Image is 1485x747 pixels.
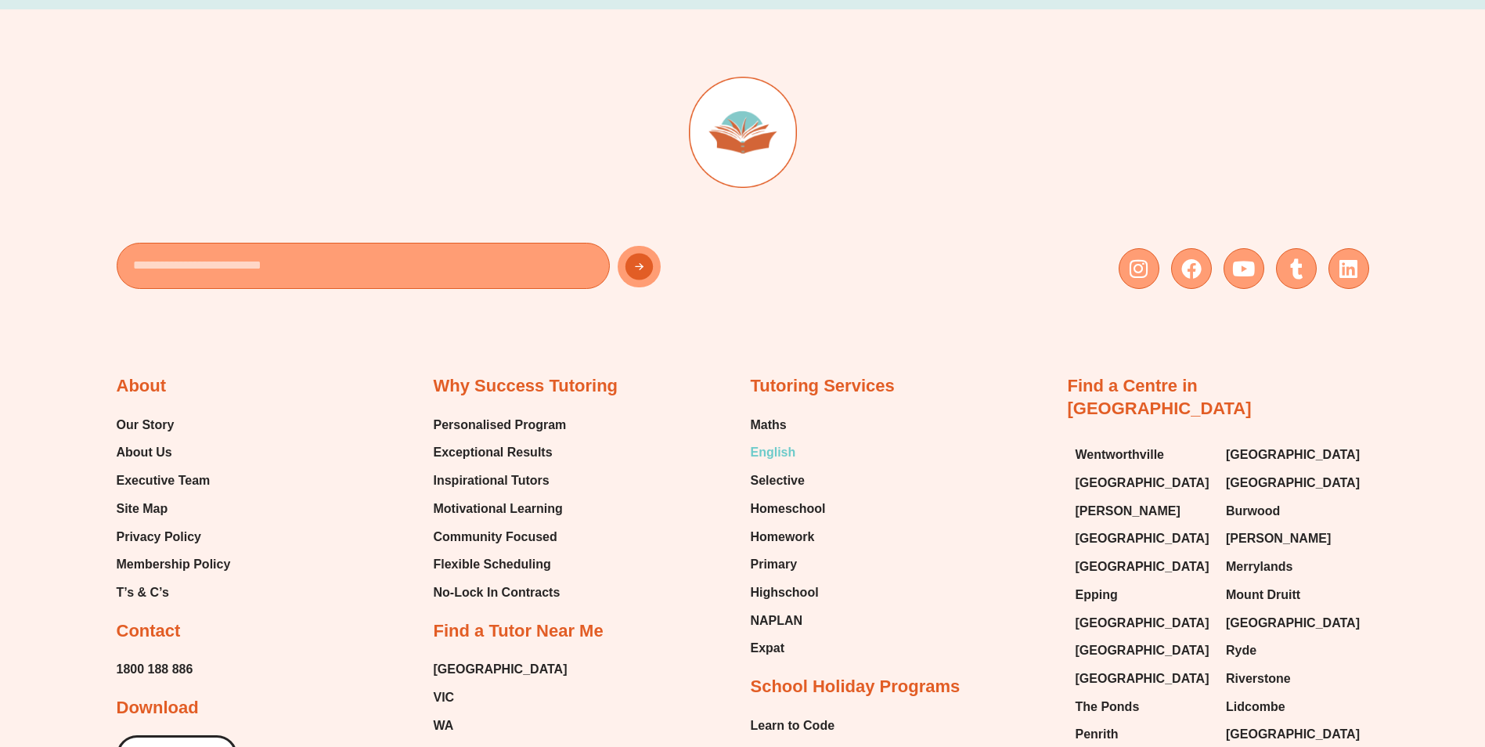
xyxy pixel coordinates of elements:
[1076,443,1165,467] span: Wentworthville
[434,714,568,738] a: WA
[434,686,455,709] span: VIC
[117,620,181,643] h2: Contact
[434,658,568,681] a: [GEOGRAPHIC_DATA]
[751,525,826,549] a: Homework
[434,469,550,493] span: Inspirational Tutors
[751,581,826,604] a: Highschool
[1226,471,1361,495] a: [GEOGRAPHIC_DATA]
[1076,695,1211,719] a: The Ponds
[751,413,787,437] span: Maths
[434,441,553,464] span: Exceptional Results
[117,553,231,576] a: Membership Policy
[1076,555,1211,579] a: [GEOGRAPHIC_DATA]
[751,469,805,493] span: Selective
[1076,443,1211,467] a: Wentworthville
[117,497,168,521] span: Site Map
[434,525,567,549] a: Community Focused
[751,637,826,660] a: Expat
[751,469,826,493] a: Selective
[434,620,604,643] h2: Find a Tutor Near Me
[117,413,231,437] a: Our Story
[1076,667,1211,691] a: [GEOGRAPHIC_DATA]
[1076,667,1209,691] span: [GEOGRAPHIC_DATA]
[1076,583,1211,607] a: Epping
[1226,443,1360,467] span: [GEOGRAPHIC_DATA]
[1068,376,1252,418] a: Find a Centre in [GEOGRAPHIC_DATA]
[1076,471,1211,495] a: [GEOGRAPHIC_DATA]
[1076,723,1211,746] a: Penrith
[751,375,895,398] h2: Tutoring Services
[117,525,202,549] span: Privacy Policy
[117,441,231,464] a: About Us
[751,609,826,633] a: NAPLAN
[1076,527,1209,550] span: [GEOGRAPHIC_DATA]
[117,497,231,521] a: Site Map
[434,581,560,604] span: No-Lock In Contracts
[1226,471,1360,495] span: [GEOGRAPHIC_DATA]
[117,469,231,493] a: Executive Team
[117,469,211,493] span: Executive Team
[434,714,454,738] span: WA
[434,497,567,521] a: Motivational Learning
[751,676,961,698] h2: School Holiday Programs
[751,441,826,464] a: English
[434,553,551,576] span: Flexible Scheduling
[434,581,567,604] a: No-Lock In Contracts
[1076,500,1211,523] a: [PERSON_NAME]
[117,581,169,604] span: T’s & C’s
[117,697,199,720] h2: Download
[1076,639,1211,662] a: [GEOGRAPHIC_DATA]
[751,553,826,576] a: Primary
[751,714,835,738] span: Learn to Code
[1226,500,1280,523] span: Burwood
[117,413,175,437] span: Our Story
[1076,723,1119,746] span: Penrith
[117,525,231,549] a: Privacy Policy
[1076,639,1209,662] span: [GEOGRAPHIC_DATA]
[117,441,172,464] span: About Us
[434,553,567,576] a: Flexible Scheduling
[434,525,557,549] span: Community Focused
[1224,570,1485,747] iframe: Chat Widget
[1226,443,1361,467] a: [GEOGRAPHIC_DATA]
[751,714,848,738] a: Learn to Code
[1226,500,1361,523] a: Burwood
[117,243,735,297] form: New Form
[1076,500,1180,523] span: [PERSON_NAME]
[751,581,819,604] span: Highschool
[1076,612,1211,635] a: [GEOGRAPHIC_DATA]
[1226,527,1331,550] span: [PERSON_NAME]
[434,469,567,493] a: Inspirational Tutors
[117,581,231,604] a: T’s & C’s
[117,658,193,681] a: 1800 188 886
[1226,555,1361,579] a: Merrylands
[1226,527,1361,550] a: [PERSON_NAME]
[751,553,798,576] span: Primary
[117,375,167,398] h2: About
[751,525,815,549] span: Homework
[1076,583,1118,607] span: Epping
[1076,471,1209,495] span: [GEOGRAPHIC_DATA]
[434,413,567,437] a: Personalised Program
[751,441,796,464] span: English
[1076,527,1211,550] a: [GEOGRAPHIC_DATA]
[434,441,567,464] a: Exceptional Results
[751,497,826,521] a: Homeschool
[1076,555,1209,579] span: [GEOGRAPHIC_DATA]
[751,609,803,633] span: NAPLAN
[434,686,568,709] a: VIC
[434,497,563,521] span: Motivational Learning
[1076,695,1140,719] span: The Ponds
[751,413,826,437] a: Maths
[434,375,618,398] h2: Why Success Tutoring
[1076,612,1209,635] span: [GEOGRAPHIC_DATA]
[1226,555,1292,579] span: Merrylands
[751,637,785,660] span: Expat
